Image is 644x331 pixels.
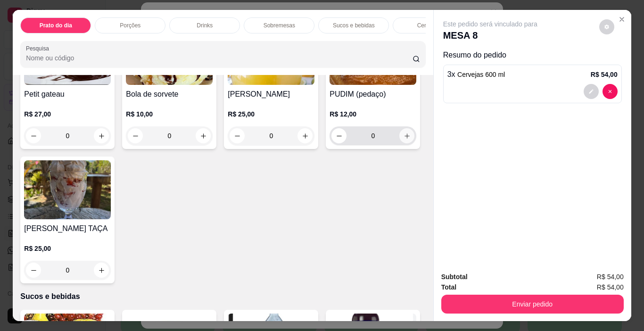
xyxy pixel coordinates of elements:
p: Sucos e bebidas [333,22,375,29]
p: R$ 25,00 [24,244,111,253]
p: Resumo do pedido [443,50,622,61]
p: R$ 25,00 [228,109,314,119]
button: Enviar pedido [441,295,624,314]
span: R$ 54,00 [597,282,624,292]
button: decrease-product-quantity [584,84,599,99]
button: decrease-product-quantity [26,128,41,143]
button: decrease-product-quantity [599,19,614,34]
strong: Subtotal [441,273,468,281]
span: R$ 54,00 [597,272,624,282]
button: increase-product-quantity [297,128,313,143]
h4: [PERSON_NAME] TAÇA [24,223,111,234]
button: decrease-product-quantity [230,128,245,143]
button: decrease-product-quantity [603,84,618,99]
button: Close [614,12,629,27]
button: increase-product-quantity [399,128,414,143]
p: Cervejas [417,22,439,29]
h4: Bola de sorvete [126,89,213,100]
p: R$ 10,00 [126,109,213,119]
p: Sobremesas [264,22,295,29]
button: decrease-product-quantity [331,128,347,143]
button: increase-product-quantity [94,263,109,278]
p: 3 x [447,69,505,80]
h4: [PERSON_NAME] [228,89,314,100]
p: R$ 12,00 [330,109,416,119]
span: Cervejas 600 ml [457,71,505,78]
p: Sucos e bebidas [20,291,425,302]
p: MESA 8 [443,29,537,42]
button: decrease-product-quantity [26,263,41,278]
button: increase-product-quantity [196,128,211,143]
strong: Total [441,283,456,291]
img: product-image [24,160,111,219]
button: increase-product-quantity [94,128,109,143]
h4: Petit gateau [24,89,111,100]
p: Porções [120,22,140,29]
input: Pesquisa [26,53,413,63]
p: R$ 54,00 [591,70,618,79]
p: R$ 27,00 [24,109,111,119]
p: Drinks [197,22,213,29]
p: Este pedido será vinculado para [443,19,537,29]
h4: PUDIM (pedaço) [330,89,416,100]
label: Pesquisa [26,44,52,52]
button: decrease-product-quantity [128,128,143,143]
p: Prato do dia [40,22,72,29]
